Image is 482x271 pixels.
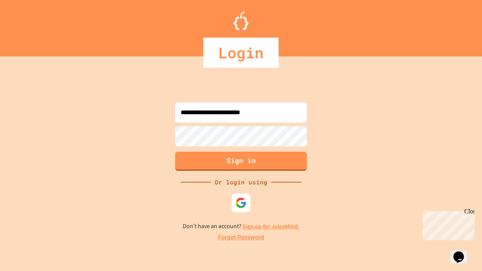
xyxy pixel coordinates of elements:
div: Chat with us now!Close [3,3,52,48]
a: Forgot Password [218,233,264,242]
iframe: chat widget [450,241,474,263]
img: google-icon.svg [235,197,247,209]
div: Login [203,38,279,68]
img: Logo.svg [233,11,249,30]
a: Sign up for JuiceMind. [243,222,300,230]
button: Sign in [175,152,307,171]
div: Or login using [211,178,271,187]
p: Don't have an account? [183,222,300,231]
iframe: chat widget [419,208,474,240]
